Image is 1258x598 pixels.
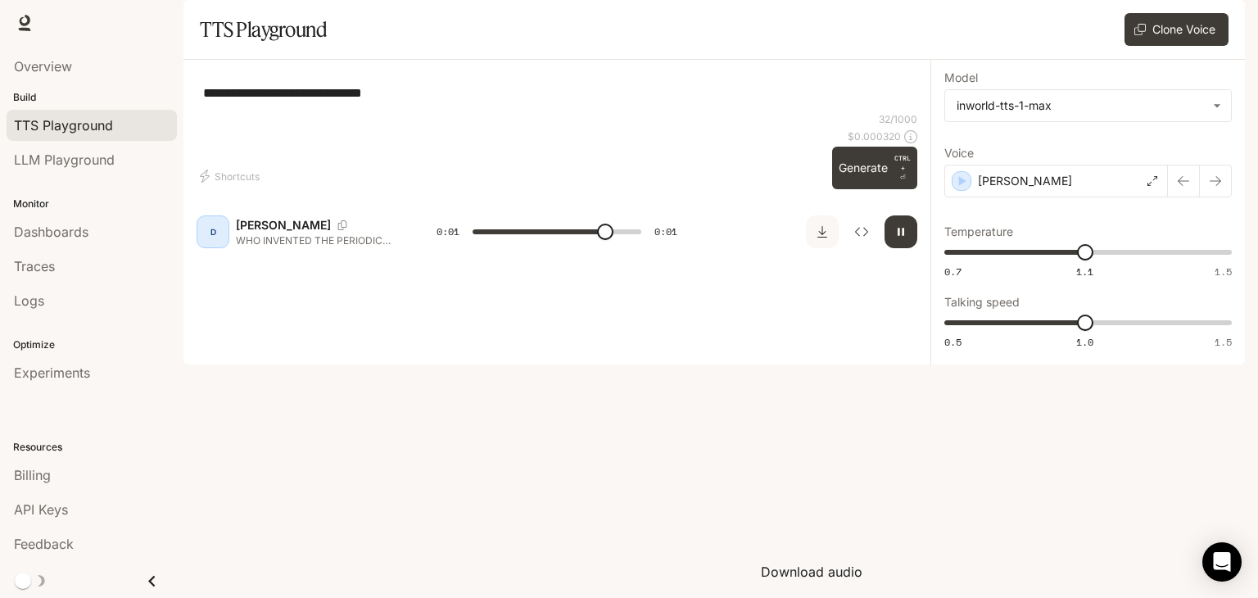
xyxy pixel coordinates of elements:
span: 1.1 [1076,265,1093,279]
p: Voice [944,147,974,159]
p: Model [944,72,978,84]
button: GenerateCTRL +⏎ [832,147,917,189]
h1: TTS Playground [200,13,327,46]
span: 1.5 [1215,265,1232,279]
p: 32 / 1000 [879,112,917,126]
button: Copy Voice ID [331,220,354,230]
div: inworld-tts-1-max [957,97,1205,114]
span: 0.5 [944,335,962,349]
p: Temperature [944,226,1013,238]
p: Talking speed [944,297,1020,308]
div: Open Intercom Messenger [1202,542,1242,582]
span: 1.0 [1076,335,1093,349]
p: [PERSON_NAME] [978,173,1072,189]
button: Inspect [845,215,878,248]
button: Download audio [806,215,839,248]
div: D [200,219,226,245]
p: ⏎ [894,153,911,183]
button: Shortcuts [197,163,266,189]
div: Download audio [761,562,862,582]
p: $ 0.000320 [848,129,901,143]
div: inworld-tts-1-max [945,90,1231,121]
p: CTRL + [894,153,911,173]
span: 0.7 [944,265,962,279]
span: 1.5 [1215,335,1232,349]
button: Clone Voice [1125,13,1229,46]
